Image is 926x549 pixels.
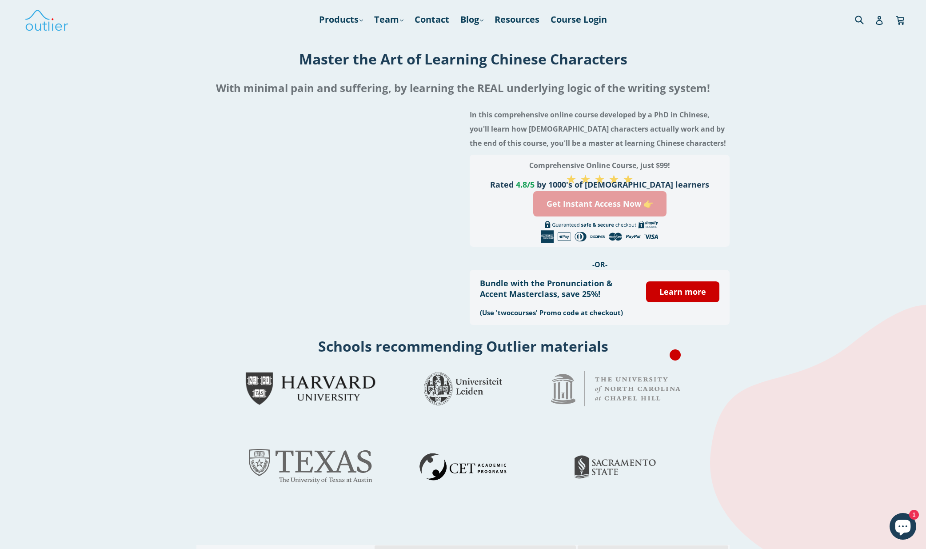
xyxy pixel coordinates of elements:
[566,170,634,187] span: ★ ★ ★ ★ ★
[470,108,730,150] h4: In this comprehensive online course developed by a PhD in Chinese, you'll learn how [DEMOGRAPHIC_...
[646,281,719,302] a: Learn more
[456,12,488,28] a: Blog
[853,10,877,28] input: Search
[546,12,611,28] a: Course Login
[480,278,633,299] h3: Bundle with the Pronunciation & Accent Masterclass, save 25%!
[490,179,514,190] span: Rated
[592,260,607,269] span: -OR-
[490,12,544,28] a: Resources
[196,103,456,249] iframe: Embedded Youtube Video
[24,7,69,32] img: Outlier Linguistics
[533,191,667,216] a: Get Instant Access Now 👉
[480,158,719,172] h3: Comprehensive Online Course, just $99!
[315,12,367,28] a: Products
[887,513,919,542] inbox-online-store-chat: Shopify online store chat
[370,12,408,28] a: Team
[480,308,633,317] h3: (Use 'twocourses' Promo code at checkout)
[516,179,535,190] span: 4.8/5
[410,12,454,28] a: Contact
[537,179,709,190] span: by 1000's of [DEMOGRAPHIC_DATA] learners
